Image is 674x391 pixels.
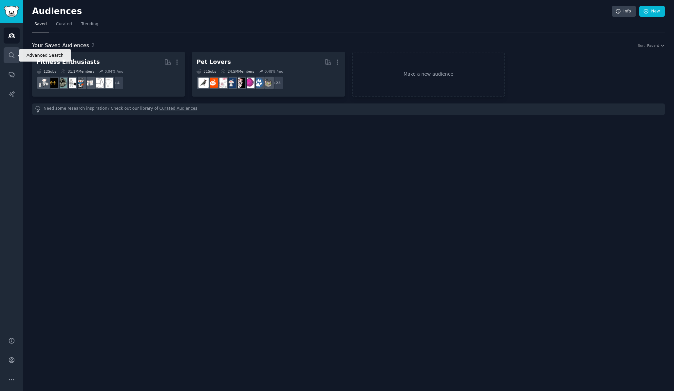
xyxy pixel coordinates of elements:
[91,42,95,48] span: 2
[4,6,19,17] img: GummySearch logo
[104,69,123,74] div: 0.04 % /mo
[253,78,264,88] img: dogs
[110,76,124,90] div: + 4
[37,69,56,74] div: 12 Sub s
[226,78,236,88] img: dogswithjobs
[48,78,58,88] img: workout
[221,69,254,74] div: 24.5M Members
[94,78,104,88] img: strength_training
[34,21,47,27] span: Saved
[197,69,216,74] div: 31 Sub s
[32,19,49,32] a: Saved
[647,43,665,48] button: Recent
[32,6,612,17] h2: Audiences
[32,52,185,97] a: Fitness Enthusiasts12Subs31.1MMembers0.04% /mo+4Fitnessstrength_trainingloseitHealthGYMGymMotivat...
[265,69,283,74] div: 0.48 % /mo
[352,52,505,97] a: Make a new audience
[84,78,95,88] img: loseit
[197,58,231,66] div: Pet Lovers
[32,103,665,115] div: Need some research inspiration? Check out our library of
[81,21,98,27] span: Trending
[159,106,197,113] a: Curated Audiences
[39,78,49,88] img: weightroom
[54,19,74,32] a: Curated
[612,6,636,17] a: Info
[638,43,645,48] div: Sort
[32,42,89,50] span: Your Saved Audiences
[235,78,245,88] img: parrots
[198,78,209,88] img: birding
[647,43,659,48] span: Recent
[244,78,254,88] img: Aquariums
[263,78,273,88] img: cats
[208,78,218,88] img: BeardedDragons
[639,6,665,17] a: New
[270,76,284,90] div: + 23
[192,52,345,97] a: Pet Lovers31Subs24.5MMembers0.48% /mo+23catsdogsAquariumsparrotsdogswithjobsRATSBeardedDragonsbir...
[75,78,85,88] img: Health
[57,78,67,88] img: GymMotivation
[56,21,72,27] span: Curated
[217,78,227,88] img: RATS
[66,78,76,88] img: GYM
[61,69,94,74] div: 31.1M Members
[103,78,113,88] img: Fitness
[37,58,100,66] div: Fitness Enthusiasts
[79,19,101,32] a: Trending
